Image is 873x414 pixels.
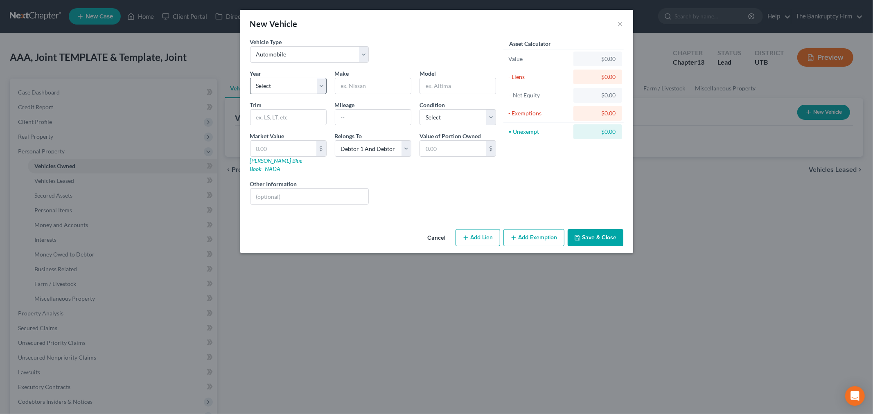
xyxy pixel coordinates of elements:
[420,101,445,109] label: Condition
[420,132,481,140] label: Value of Portion Owned
[250,141,316,156] input: 0.00
[335,110,411,125] input: --
[420,69,436,78] label: Model
[250,189,369,204] input: (optional)
[250,110,326,125] input: ex. LS, LT, etc
[508,55,570,63] div: Value
[250,18,298,29] div: New Vehicle
[335,70,349,77] span: Make
[250,69,262,78] label: Year
[420,141,486,156] input: 0.00
[508,91,570,99] div: = Net Equity
[335,133,362,139] span: Belongs To
[580,91,616,99] div: $0.00
[618,19,623,29] button: ×
[250,180,297,188] label: Other Information
[486,141,496,156] div: $
[265,165,281,172] a: NADA
[316,141,326,156] div: $
[508,109,570,117] div: - Exemptions
[508,73,570,81] div: - Liens
[503,229,564,246] button: Add Exemption
[250,38,282,46] label: Vehicle Type
[250,101,262,109] label: Trim
[509,39,551,48] label: Asset Calculator
[250,157,302,172] a: [PERSON_NAME] Blue Book
[580,128,616,136] div: $0.00
[335,78,411,94] input: ex. Nissan
[508,128,570,136] div: = Unexempt
[250,132,284,140] label: Market Value
[335,101,355,109] label: Mileage
[421,230,452,246] button: Cancel
[845,386,865,406] div: Open Intercom Messenger
[580,73,616,81] div: $0.00
[580,109,616,117] div: $0.00
[580,55,616,63] div: $0.00
[420,78,496,94] input: ex. Altima
[456,229,500,246] button: Add Lien
[568,229,623,246] button: Save & Close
